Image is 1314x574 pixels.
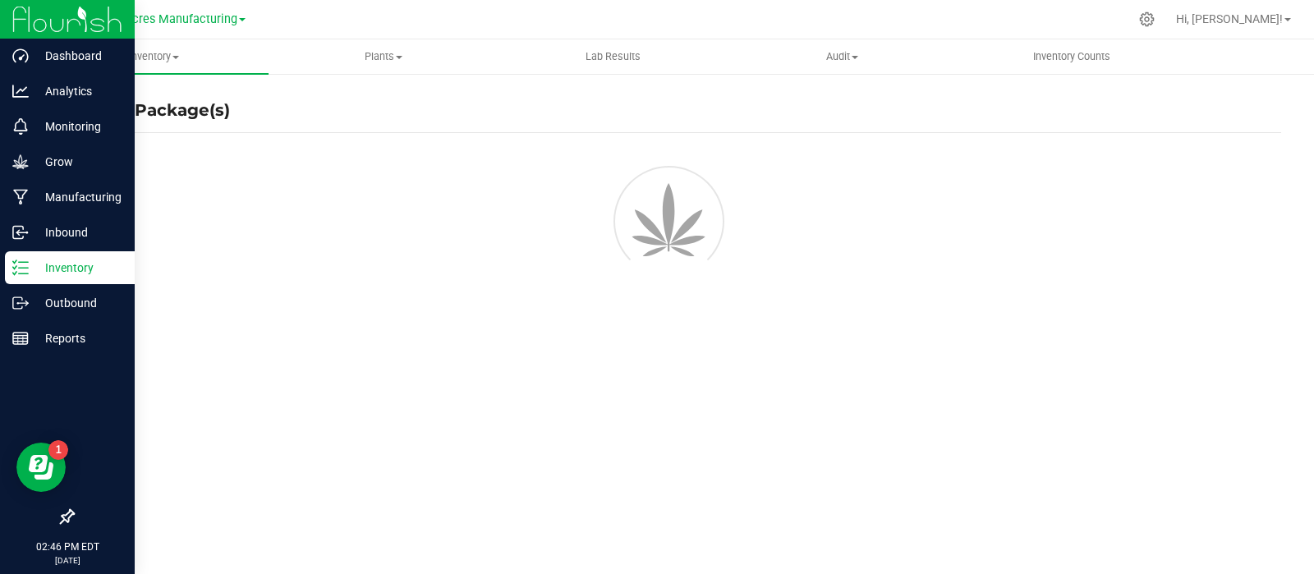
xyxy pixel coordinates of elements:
p: Outbound [29,293,127,313]
div: Manage settings [1137,11,1157,27]
span: Hi, [PERSON_NAME]! [1176,12,1283,25]
inline-svg: Dashboard [12,48,29,64]
p: Reports [29,328,127,348]
p: [DATE] [7,554,127,567]
inline-svg: Reports [12,330,29,347]
inline-svg: Manufacturing [12,189,29,205]
p: Inbound [29,223,127,242]
a: Audit [728,39,957,74]
span: Plants [269,49,497,64]
inline-svg: Monitoring [12,118,29,135]
p: Monitoring [29,117,127,136]
inline-svg: Inbound [12,224,29,241]
p: 02:46 PM EDT [7,540,127,554]
a: Inventory [39,39,269,74]
a: Plants [269,39,498,74]
p: Manufacturing [29,187,127,207]
span: Inventory [39,49,269,64]
p: Analytics [29,81,127,101]
inline-svg: Analytics [12,83,29,99]
p: Dashboard [29,46,127,66]
span: Audit [728,49,956,64]
a: Inventory Counts [957,39,1186,74]
h4: Create Package(s) [72,99,230,122]
inline-svg: Grow [12,154,29,170]
span: Inventory Counts [1011,49,1133,64]
inline-svg: Inventory [12,259,29,276]
a: Lab Results [498,39,728,74]
p: Grow [29,152,127,172]
span: Green Acres Manufacturing [90,12,237,26]
inline-svg: Outbound [12,295,29,311]
iframe: Resource center unread badge [48,440,68,460]
iframe: Resource center [16,443,66,492]
p: Inventory [29,258,127,278]
span: Lab Results [563,49,663,64]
